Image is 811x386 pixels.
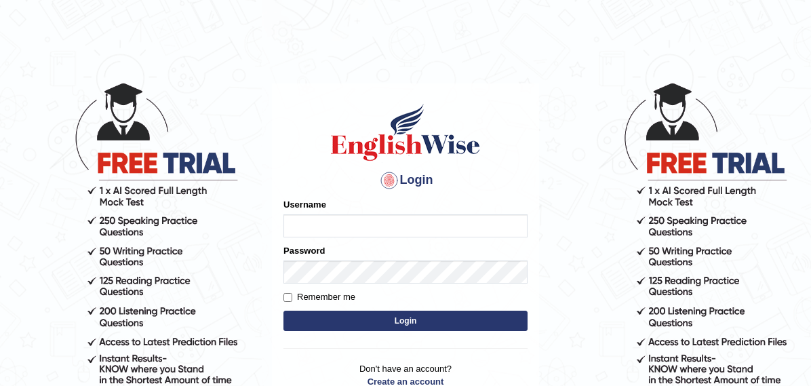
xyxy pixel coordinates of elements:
[283,290,355,304] label: Remember me
[283,170,528,191] h4: Login
[283,198,326,211] label: Username
[283,311,528,331] button: Login
[283,293,292,302] input: Remember me
[328,102,483,163] img: Logo of English Wise sign in for intelligent practice with AI
[283,244,325,257] label: Password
